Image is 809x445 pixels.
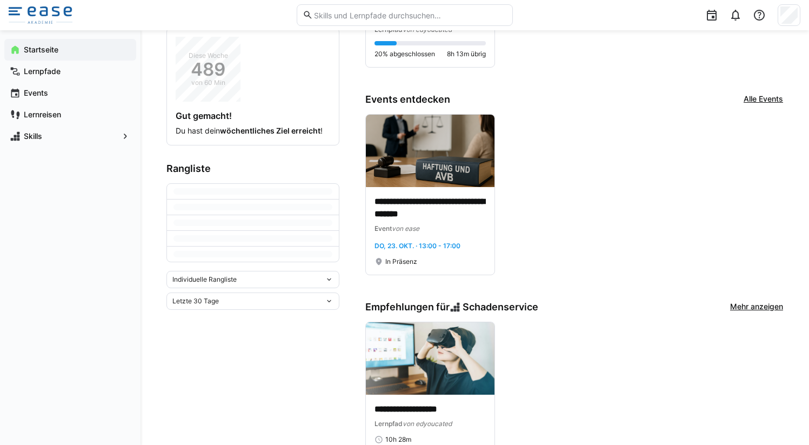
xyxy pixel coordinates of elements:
span: 20% abgeschlossen [375,50,435,58]
input: Skills und Lernpfade durchsuchen… [313,10,506,20]
h3: Rangliste [166,163,339,175]
span: 10h 28m [385,435,411,444]
span: Individuelle Rangliste [172,275,237,284]
span: 8h 13m übrig [447,50,486,58]
span: von ease [392,224,419,233]
h3: Events entdecken [365,94,450,105]
a: Alle Events [744,94,783,105]
span: von edyoucated [403,420,452,428]
h3: Empfehlungen für [365,301,538,313]
a: Mehr anzeigen [730,301,783,313]
p: Du hast dein ! [176,125,330,136]
span: In Präsenz [385,257,417,266]
span: Event [375,224,392,233]
span: Letzte 30 Tage [172,297,219,305]
img: image [366,322,494,395]
span: Lernpfad [375,420,403,428]
span: Schadenservice [463,301,538,313]
strong: wöchentliches Ziel erreicht [220,126,320,135]
img: image [366,115,494,187]
h4: Gut gemacht! [176,110,330,121]
span: Do, 23. Okt. · 13:00 - 17:00 [375,242,460,250]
